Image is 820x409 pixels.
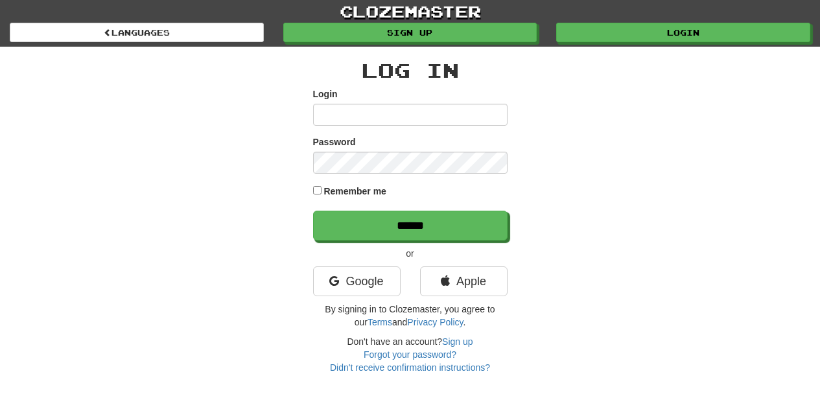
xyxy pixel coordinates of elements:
[323,185,386,198] label: Remember me
[368,317,392,327] a: Terms
[10,23,264,42] a: Languages
[364,349,456,360] a: Forgot your password?
[313,266,401,296] a: Google
[313,303,508,329] p: By signing in to Clozemaster, you agree to our and .
[283,23,537,42] a: Sign up
[313,335,508,374] div: Don't have an account?
[442,336,473,347] a: Sign up
[330,362,490,373] a: Didn't receive confirmation instructions?
[313,247,508,260] p: or
[313,135,356,148] label: Password
[420,266,508,296] a: Apple
[556,23,810,42] a: Login
[407,317,463,327] a: Privacy Policy
[313,88,338,100] label: Login
[313,60,508,81] h2: Log In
